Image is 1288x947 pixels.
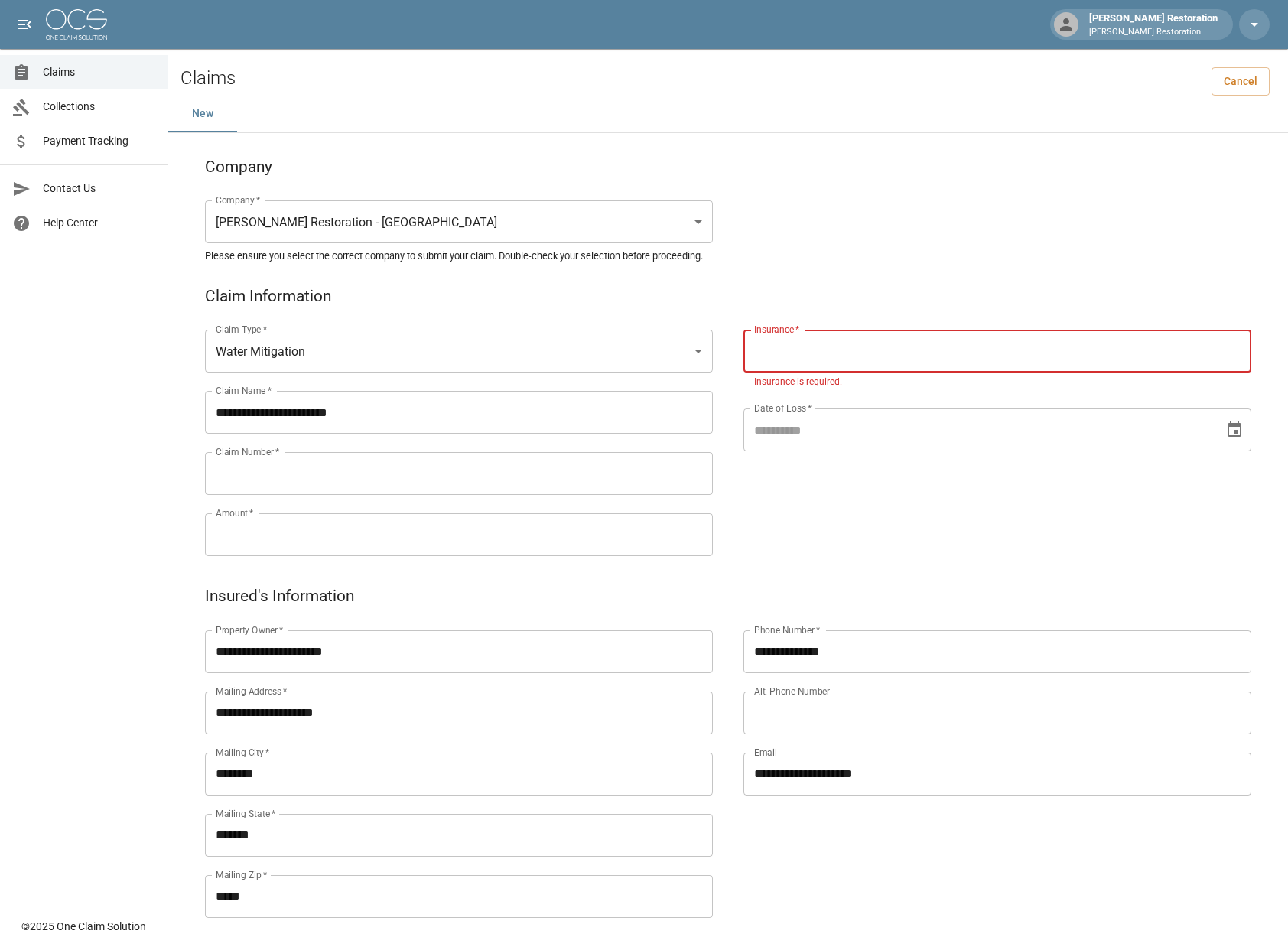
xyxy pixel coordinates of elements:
[43,215,155,231] span: Help Center
[216,194,261,207] label: Company
[216,807,275,820] label: Mailing State
[205,200,713,243] div: [PERSON_NAME] Restoration - [GEOGRAPHIC_DATA]
[1083,11,1224,38] div: [PERSON_NAME] Restoration
[1212,67,1270,96] a: Cancel
[216,746,270,759] label: Mailing City
[754,746,777,759] label: Email
[43,99,155,115] span: Collections
[216,323,267,336] label: Claim Type
[9,9,40,40] button: open drawer
[216,685,287,698] label: Mailing Address
[168,96,1288,132] div: dynamic tabs
[43,64,155,80] span: Claims
[205,330,713,373] div: Water Mitigation
[168,96,237,132] button: New
[181,67,236,89] h2: Claims
[754,402,812,415] label: Date of Loss
[754,375,1241,390] p: Insurance is required.
[43,181,155,197] span: Contact Us
[216,623,284,636] label: Property Owner
[205,249,1251,262] h5: Please ensure you select the correct company to submit your claim. Double-check your selection be...
[754,685,830,698] label: Alt. Phone Number
[1089,26,1218,39] p: [PERSON_NAME] Restoration
[43,133,155,149] span: Payment Tracking
[46,9,107,40] img: ocs-logo-white-transparent.png
[216,445,279,458] label: Claim Number
[216,868,268,881] label: Mailing Zip
[216,384,272,397] label: Claim Name
[754,623,820,636] label: Phone Number
[21,919,146,934] div: © 2025 One Claim Solution
[216,506,254,519] label: Amount
[754,323,799,336] label: Insurance
[1219,415,1250,445] button: Choose date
